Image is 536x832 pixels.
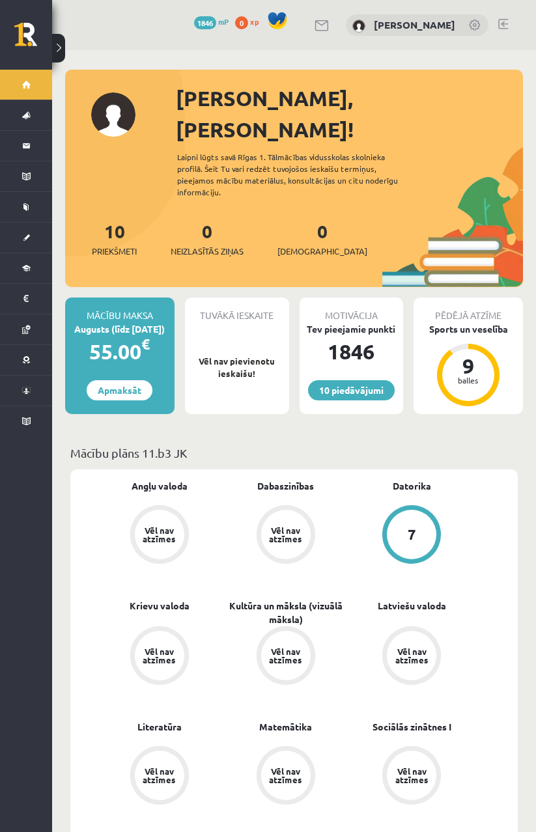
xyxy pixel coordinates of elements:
a: Sociālās zinātnes I [373,720,451,734]
div: Mācību maksa [65,298,175,322]
span: € [141,335,150,354]
a: Vēl nav atzīmes [96,626,223,687]
div: Vēl nav atzīmes [268,526,304,543]
span: [DEMOGRAPHIC_DATA] [277,245,367,258]
div: Vēl nav atzīmes [141,526,178,543]
div: Motivācija [300,298,404,322]
a: Vēl nav atzīmes [223,626,349,687]
div: 9 [449,355,488,376]
span: 0 [235,16,248,29]
span: Neizlasītās ziņas [171,245,244,258]
div: Tuvākā ieskaite [185,298,289,322]
a: Matemātika [259,720,312,734]
a: Kultūra un māksla (vizuālā māksla) [223,599,349,626]
span: xp [250,16,259,27]
a: 10 piedāvājumi [308,380,395,400]
a: 0 xp [235,16,265,27]
div: Vēl nav atzīmes [268,767,304,784]
a: Vēl nav atzīmes [223,505,349,566]
a: 7 [348,505,475,566]
a: Sports un veselība 9 balles [414,322,523,408]
img: Vladislava Smirnova [352,20,365,33]
div: balles [449,376,488,384]
a: 10Priekšmeti [92,219,137,258]
a: Latviešu valoda [378,599,446,613]
span: 1846 [194,16,216,29]
div: Laipni lūgts savā Rīgas 1. Tālmācības vidusskolas skolnieka profilā. Šeit Tu vari redzēt tuvojošo... [177,151,421,198]
a: 1846 mP [194,16,229,27]
div: Vēl nav atzīmes [393,767,430,784]
div: Sports un veselība [414,322,523,336]
p: Mācību plāns 11.b3 JK [70,444,518,462]
a: Datorika [393,479,431,493]
div: 7 [408,527,416,542]
a: [PERSON_NAME] [374,18,455,31]
a: Vēl nav atzīmes [96,746,223,807]
span: Priekšmeti [92,245,137,258]
div: [PERSON_NAME], [PERSON_NAME]! [176,83,523,145]
a: Literatūra [137,720,182,734]
div: Vēl nav atzīmes [141,647,178,664]
div: Augusts (līdz [DATE]) [65,322,175,336]
a: Apmaksāt [87,380,152,400]
div: Pēdējā atzīme [414,298,523,322]
div: 1846 [300,336,404,367]
a: Vēl nav atzīmes [348,626,475,687]
span: mP [218,16,229,27]
a: Angļu valoda [132,479,188,493]
p: Vēl nav pievienotu ieskaišu! [191,355,283,380]
div: 55.00 [65,336,175,367]
a: Vēl nav atzīmes [348,746,475,807]
a: Dabaszinības [257,479,314,493]
a: 0[DEMOGRAPHIC_DATA] [277,219,367,258]
a: Rīgas 1. Tālmācības vidusskola [14,23,52,55]
a: Krievu valoda [130,599,190,613]
div: Tev pieejamie punkti [300,322,404,336]
a: 0Neizlasītās ziņas [171,219,244,258]
a: Vēl nav atzīmes [96,505,223,566]
div: Vēl nav atzīmes [268,647,304,664]
a: Vēl nav atzīmes [223,746,349,807]
div: Vēl nav atzīmes [141,767,178,784]
div: Vēl nav atzīmes [393,647,430,664]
